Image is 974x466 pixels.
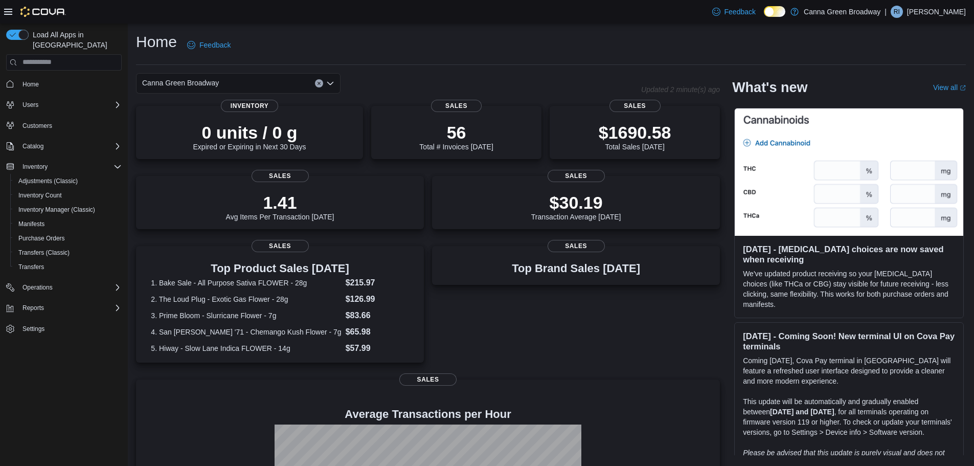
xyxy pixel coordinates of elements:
span: Manifests [14,218,122,230]
h3: [DATE] - [MEDICAL_DATA] choices are now saved when receiving [743,244,955,264]
a: Settings [18,323,49,335]
span: Catalog [18,140,122,152]
h2: What's new [732,79,807,96]
span: Transfers [14,261,122,273]
span: Users [18,99,122,111]
span: Purchase Orders [14,232,122,245]
span: Transfers (Classic) [14,247,122,259]
span: Sales [399,373,457,386]
span: Manifests [18,220,44,228]
span: RI [894,6,900,18]
p: $1690.58 [599,122,671,143]
button: Inventory [18,161,52,173]
p: Updated 2 minute(s) ago [641,85,720,94]
span: Sales [548,170,605,182]
button: Catalog [18,140,48,152]
span: Inventory [18,161,122,173]
p: [PERSON_NAME] [907,6,966,18]
a: Feedback [183,35,235,55]
span: Sales [252,170,309,182]
dt: 4. San [PERSON_NAME] '71 - Chemango Kush Flower - 7g [151,327,341,337]
h4: Average Transactions per Hour [144,408,712,420]
button: Inventory Count [10,188,126,203]
dd: $215.97 [346,277,409,289]
span: Users [22,101,38,109]
svg: External link [960,85,966,91]
button: Manifests [10,217,126,231]
p: 1.41 [226,192,334,213]
button: Catalog [2,139,126,153]
div: Raven Irwin [891,6,903,18]
nav: Complex example [6,73,122,363]
span: Sales [609,100,661,112]
div: Total Sales [DATE] [599,122,671,151]
span: Adjustments (Classic) [18,177,78,185]
p: This update will be automatically and gradually enabled between , for all terminals operating on ... [743,396,955,437]
button: Reports [18,302,48,314]
button: Users [18,99,42,111]
span: Settings [18,322,122,335]
span: Transfers (Classic) [18,249,70,257]
a: View allExternal link [933,83,966,92]
button: Settings [2,321,126,336]
dd: $83.66 [346,309,409,322]
p: Coming [DATE], Cova Pay terminal in [GEOGRAPHIC_DATA] will feature a refreshed user interface des... [743,356,955,386]
span: Home [22,80,39,88]
dt: 2. The Loud Plug - Exotic Gas Flower - 28g [151,294,341,304]
p: 0 units / 0 g [193,122,306,143]
span: Inventory Manager (Classic) [14,204,122,216]
h3: Top Brand Sales [DATE] [512,262,640,275]
button: Transfers [10,260,126,274]
span: Inventory Manager (Classic) [18,206,95,214]
strong: [DATE] and [DATE] [770,408,834,416]
p: Canna Green Broadway [804,6,880,18]
button: Purchase Orders [10,231,126,246]
a: Purchase Orders [14,232,69,245]
span: Catalog [22,142,43,150]
p: We've updated product receiving so your [MEDICAL_DATA] choices (like THCa or CBG) stay visible fo... [743,269,955,309]
span: Sales [252,240,309,252]
div: Avg Items Per Transaction [DATE] [226,192,334,221]
span: Inventory Count [14,189,122,202]
dt: 5. Hiway - Slow Lane Indica FLOWER - 14g [151,343,341,353]
button: Inventory Manager (Classic) [10,203,126,217]
dd: $65.98 [346,326,409,338]
span: Inventory [22,163,48,171]
h1: Home [136,32,177,52]
span: Transfers [18,263,44,271]
span: Reports [18,302,122,314]
a: Home [18,78,43,91]
span: Home [18,78,122,91]
button: Adjustments (Classic) [10,174,126,188]
a: Manifests [14,218,49,230]
span: Purchase Orders [18,234,65,242]
button: Clear input [315,79,323,87]
span: Feedback [199,40,231,50]
button: Users [2,98,126,112]
span: Operations [22,283,53,292]
span: Operations [18,281,122,294]
dt: 3. Prime Bloom - Slurricane Flower - 7g [151,310,341,321]
span: Feedback [724,7,756,17]
button: Reports [2,301,126,315]
a: Transfers [14,261,48,273]
span: Load All Apps in [GEOGRAPHIC_DATA] [29,30,122,50]
button: Open list of options [326,79,334,87]
button: Transfers (Classic) [10,246,126,260]
button: Operations [18,281,57,294]
a: Inventory Manager (Classic) [14,204,99,216]
p: | [885,6,887,18]
a: Adjustments (Classic) [14,175,82,187]
a: Inventory Count [14,189,66,202]
div: Expired or Expiring in Next 30 Days [193,122,306,151]
span: Inventory [221,100,278,112]
span: Inventory Count [18,191,62,199]
span: Sales [431,100,482,112]
span: Adjustments (Classic) [14,175,122,187]
button: Home [2,77,126,92]
span: Customers [18,119,122,132]
a: Customers [18,120,56,132]
dt: 1. Bake Sale - All Purpose Sativa FLOWER - 28g [151,278,341,288]
span: Canna Green Broadway [142,77,219,89]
